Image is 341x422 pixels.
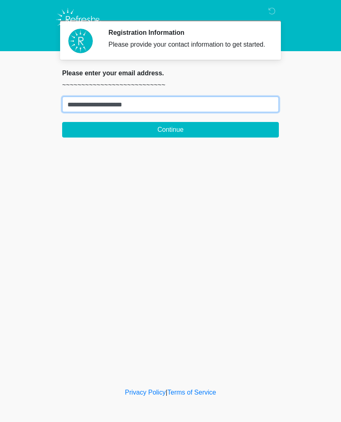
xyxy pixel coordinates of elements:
[68,29,93,53] img: Agent Avatar
[125,389,166,396] a: Privacy Policy
[54,6,103,33] img: Refresh RX Logo
[166,389,167,396] a: |
[62,80,279,90] p: ~~~~~~~~~~~~~~~~~~~~~~~~~~~
[62,122,279,138] button: Continue
[62,69,279,77] h2: Please enter your email address.
[167,389,216,396] a: Terms of Service
[108,40,267,50] div: Please provide your contact information to get started.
